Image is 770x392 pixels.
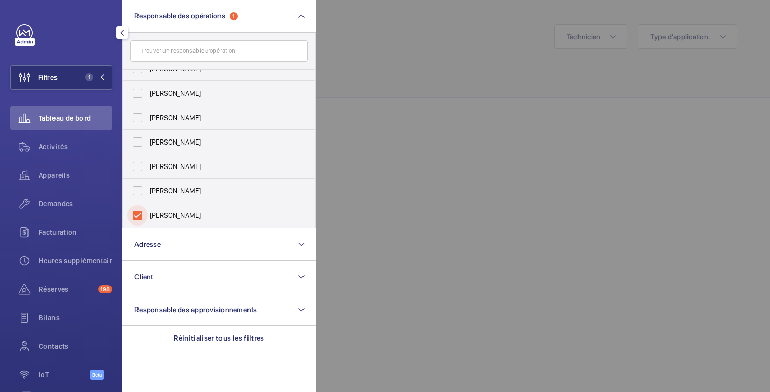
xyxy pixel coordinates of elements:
font: Contacts [39,342,69,350]
font: Tableau de bord [39,114,91,122]
font: Heures supplémentaires [39,257,120,265]
font: Facturation [39,228,77,236]
font: 198 [100,286,110,293]
button: Filtres1 [10,65,112,90]
font: Filtres [38,73,58,81]
font: Demandes [39,200,73,208]
font: Réserves [39,285,69,293]
font: Activités [39,143,68,151]
font: IoT [39,371,49,379]
font: Bilans [39,314,60,322]
font: 1 [88,74,91,81]
font: Appareils [39,171,70,179]
font: Bêta [92,372,102,378]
